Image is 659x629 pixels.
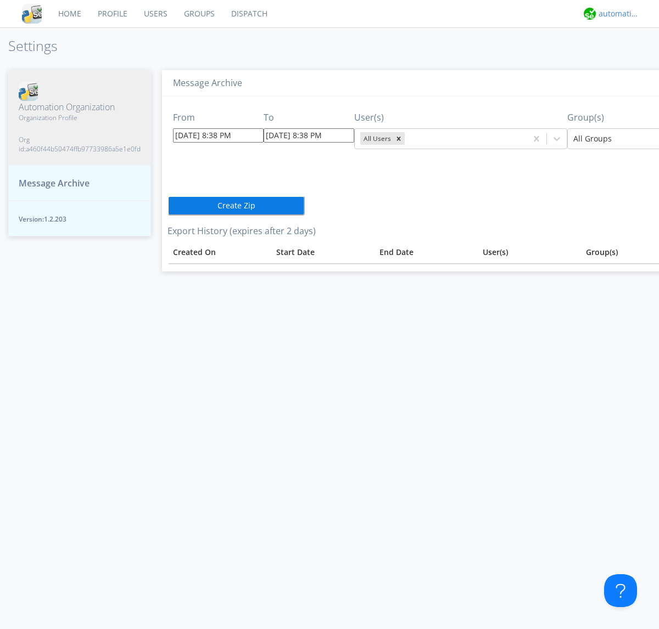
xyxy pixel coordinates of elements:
button: Create Zip [167,196,305,216]
span: Organization Profile [19,113,141,122]
button: Automation OrganizationOrganization ProfileOrg id:a460f44b50474ffb97733986a5e1e0fd [8,70,151,166]
iframe: Toggle Customer Support [604,574,637,607]
button: Message Archive [8,166,151,201]
span: Message Archive [19,177,90,190]
img: cddb5a64eb264b2086981ab96f4c1ba7 [22,4,42,24]
h3: User(s) [354,113,567,123]
th: User(s) [477,241,580,263]
h3: To [264,113,354,123]
div: automation+atlas [599,8,640,19]
h3: From [173,113,264,123]
th: Toggle SortBy [374,241,477,263]
span: Org id: a460f44b50474ffb97733986a5e1e0fd [19,135,141,154]
th: Toggle SortBy [271,241,374,263]
div: All Users [360,132,393,145]
img: cddb5a64eb264b2086981ab96f4c1ba7 [19,82,38,101]
div: Remove All Users [393,132,405,145]
span: Version: 1.2.203 [19,214,141,224]
span: Automation Organization [19,101,141,114]
button: Version:1.2.203 [8,201,151,236]
th: Toggle SortBy [167,241,271,263]
img: d2d01cd9b4174d08988066c6d424eccd [584,8,596,20]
